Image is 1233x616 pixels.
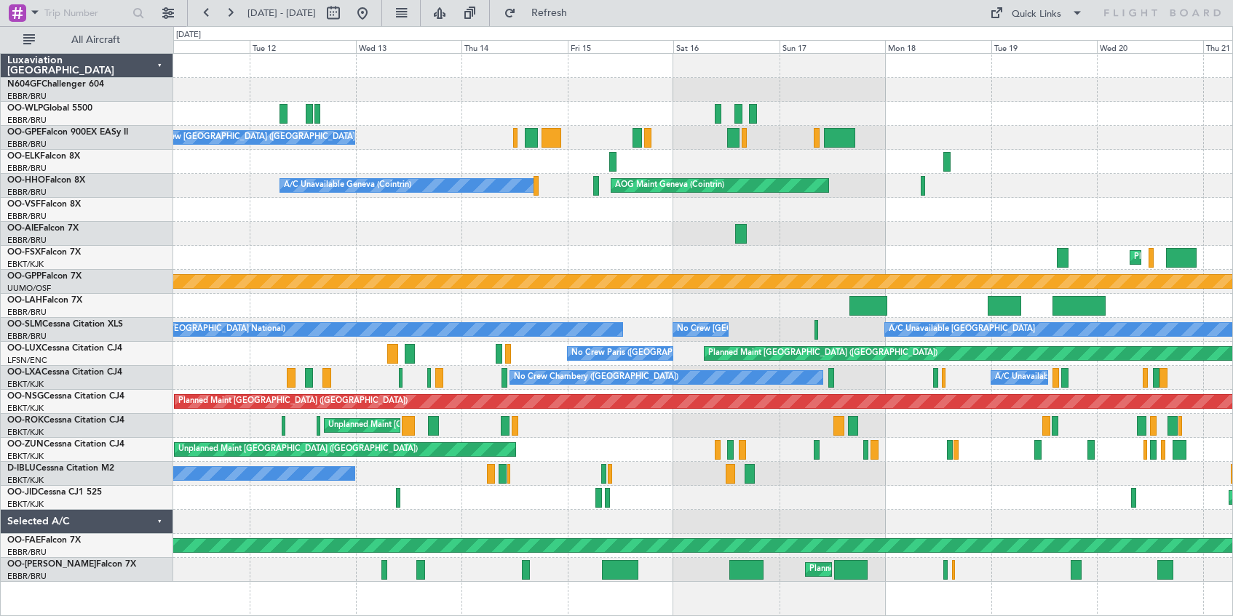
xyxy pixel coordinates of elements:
[7,224,79,233] a: OO-AIEFalcon 7X
[7,416,44,425] span: OO-ROK
[7,272,82,281] a: OO-GPPFalcon 7X
[7,488,38,497] span: OO-JID
[7,331,47,342] a: EBBR/BRU
[708,343,937,364] div: Planned Maint [GEOGRAPHIC_DATA] ([GEOGRAPHIC_DATA])
[328,415,563,436] div: Unplanned Maint [GEOGRAPHIC_DATA]-[GEOGRAPHIC_DATA]
[7,464,114,473] a: D-IBLUCessna Citation M2
[7,320,123,329] a: OO-SLMCessna Citation XLS
[7,547,47,558] a: EBBR/BRU
[673,40,780,53] div: Sat 16
[519,8,580,18] span: Refresh
[983,1,1090,25] button: Quick Links
[780,40,886,53] div: Sun 17
[7,187,47,198] a: EBBR/BRU
[7,259,44,270] a: EBKT/KJK
[7,440,124,449] a: OO-ZUNCessna Citation CJ4
[889,319,1035,340] div: A/C Unavailable [GEOGRAPHIC_DATA]
[461,40,568,53] div: Thu 14
[7,200,81,209] a: OO-VSFFalcon 8X
[16,28,158,52] button: All Aircraft
[7,368,122,377] a: OO-LXACessna Citation CJ4
[7,80,41,89] span: N604GF
[7,440,44,449] span: OO-ZUN
[7,475,44,486] a: EBKT/KJK
[7,560,96,569] span: OO-[PERSON_NAME]
[7,176,85,185] a: OO-HHOFalcon 8X
[7,344,122,353] a: OO-LUXCessna Citation CJ4
[7,128,41,137] span: OO-GPE
[7,379,44,390] a: EBKT/KJK
[7,427,44,438] a: EBKT/KJK
[7,392,44,401] span: OO-NSG
[7,499,44,510] a: EBKT/KJK
[7,80,104,89] a: N604GFChallenger 604
[7,272,41,281] span: OO-GPP
[178,439,418,460] div: Unplanned Maint [GEOGRAPHIC_DATA] ([GEOGRAPHIC_DATA])
[38,35,154,45] span: All Aircraft
[7,392,124,401] a: OO-NSGCessna Citation CJ4
[571,343,715,364] div: No Crew Paris ([GEOGRAPHIC_DATA])
[356,40,462,53] div: Wed 13
[7,139,47,150] a: EBBR/BRU
[7,128,128,137] a: OO-GPEFalcon 900EX EASy II
[7,283,51,294] a: UUMO/OSF
[7,320,42,329] span: OO-SLM
[178,391,408,412] div: Planned Maint [GEOGRAPHIC_DATA] ([GEOGRAPHIC_DATA])
[7,536,41,545] span: OO-FAE
[885,40,991,53] div: Mon 18
[809,559,1073,580] div: Planned Maint [GEOGRAPHIC_DATA] ([GEOGRAPHIC_DATA] National)
[7,248,81,257] a: OO-FSXFalcon 7X
[7,200,41,209] span: OO-VSF
[7,344,41,353] span: OO-LUX
[568,40,674,53] div: Fri 15
[7,104,43,113] span: OO-WLP
[7,248,41,257] span: OO-FSX
[7,368,41,377] span: OO-LXA
[284,175,411,196] div: A/C Unavailable Geneva (Cointrin)
[7,296,42,305] span: OO-LAH
[7,224,39,233] span: OO-AIE
[677,319,921,340] div: No Crew [GEOGRAPHIC_DATA] ([GEOGRAPHIC_DATA] National)
[176,29,201,41] div: [DATE]
[615,175,724,196] div: AOG Maint Geneva (Cointrin)
[514,367,678,388] div: No Crew Chambery ([GEOGRAPHIC_DATA])
[7,115,47,126] a: EBBR/BRU
[1012,7,1061,22] div: Quick Links
[7,451,44,462] a: EBKT/KJK
[7,176,45,185] span: OO-HHO
[7,152,80,161] a: OO-ELKFalcon 8X
[7,403,44,414] a: EBKT/KJK
[7,104,92,113] a: OO-WLPGlobal 5500
[250,40,356,53] div: Tue 12
[7,296,82,305] a: OO-LAHFalcon 7X
[148,127,392,148] div: No Crew [GEOGRAPHIC_DATA] ([GEOGRAPHIC_DATA] National)
[497,1,584,25] button: Refresh
[7,488,102,497] a: OO-JIDCessna CJ1 525
[44,2,128,24] input: Trip Number
[144,40,250,53] div: Mon 11
[7,571,47,582] a: EBBR/BRU
[7,355,47,366] a: LFSN/ENC
[7,464,36,473] span: D-IBLU
[7,416,124,425] a: OO-ROKCessna Citation CJ4
[7,152,40,161] span: OO-ELK
[1097,40,1203,53] div: Wed 20
[247,7,316,20] span: [DATE] - [DATE]
[7,91,47,102] a: EBBR/BRU
[7,211,47,222] a: EBBR/BRU
[991,40,1098,53] div: Tue 19
[7,536,81,545] a: OO-FAEFalcon 7X
[7,560,136,569] a: OO-[PERSON_NAME]Falcon 7X
[7,235,47,246] a: EBBR/BRU
[7,307,47,318] a: EBBR/BRU
[7,163,47,174] a: EBBR/BRU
